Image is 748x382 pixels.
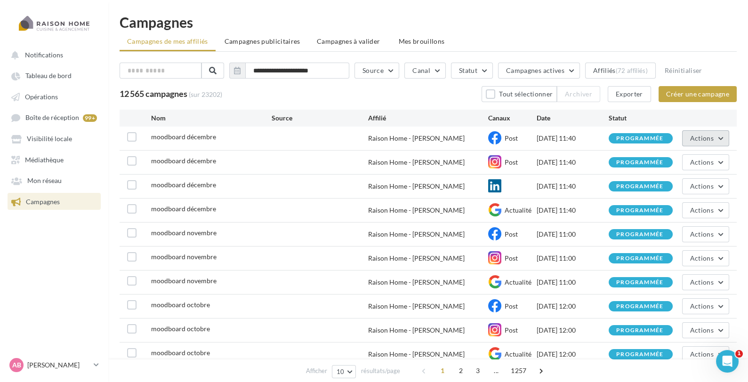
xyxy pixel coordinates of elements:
span: Campagnes [26,198,60,206]
span: 1 [735,350,743,358]
span: Actions [690,134,714,142]
div: Raison Home - [PERSON_NAME] [368,134,489,143]
span: Tableau de bord [25,72,72,80]
button: Actions [682,274,729,290]
button: Actions [682,154,729,170]
div: Nom [151,113,272,123]
h1: Campagnes [120,15,737,29]
span: moodboard novembre [151,253,217,261]
div: Raison Home - [PERSON_NAME] [368,278,489,287]
span: 10 [336,368,344,375]
span: Actions [690,230,714,238]
span: résultats/page [361,366,400,375]
a: AB [PERSON_NAME] [8,356,101,374]
span: (sur 23202) [189,90,222,98]
div: Source [272,113,368,123]
span: Actualité [505,350,531,358]
span: Post [505,326,518,334]
span: moodboard décembre [151,133,216,141]
button: Réinitialiser [661,65,706,76]
div: [DATE] 11:40 [537,134,609,143]
span: AB [12,360,21,370]
div: [DATE] 11:40 [537,158,609,167]
button: Actions [682,202,729,218]
div: Raison Home - [PERSON_NAME] [368,302,489,311]
span: Notifications [25,51,63,59]
span: moodboard octobre [151,325,210,333]
span: Actions [690,350,714,358]
span: 2 [453,363,468,378]
button: Campagnes actives [498,63,580,79]
span: Post [505,302,518,310]
div: Affilié [368,113,489,123]
a: Visibilité locale [6,130,103,147]
button: 10 [332,365,356,378]
div: [DATE] 11:40 [537,182,609,191]
div: [DATE] 11:00 [537,278,609,287]
button: Exporter [608,86,651,102]
span: moodboard octobre [151,301,210,309]
button: Actions [682,130,729,146]
span: moodboard novembre [151,229,217,237]
span: Opérations [25,93,58,101]
div: 99+ [83,114,97,122]
div: programmée [616,279,663,286]
span: ... [489,363,504,378]
span: Mes brouillons [398,37,444,45]
div: Raison Home - [PERSON_NAME] [368,182,489,191]
button: Actions [682,322,729,338]
div: [DATE] 12:00 [537,302,609,311]
div: [DATE] 12:00 [537,350,609,359]
button: Actions [682,298,729,314]
div: programmée [616,207,663,214]
button: Actions [682,250,729,266]
span: moodboard novembre [151,277,217,285]
iframe: Intercom live chat [716,350,739,373]
a: Mon réseau [6,172,103,189]
button: Actions [682,346,729,362]
span: Mon réseau [27,177,62,185]
span: Médiathèque [25,156,64,164]
span: Actions [690,278,714,286]
div: (72 affiliés) [616,67,648,74]
button: Tout sélectionner [482,86,557,102]
span: Boîte de réception [25,114,79,122]
span: Actualité [505,278,531,286]
span: Post [505,134,518,142]
span: Actions [690,254,714,262]
span: Actions [690,206,714,214]
button: Notifications [6,46,99,63]
button: Source [354,63,399,79]
span: Actions [690,158,714,166]
a: Tableau de bord [6,67,103,84]
div: Raison Home - [PERSON_NAME] [368,350,489,359]
div: [DATE] 11:00 [537,230,609,239]
span: Post [505,254,518,262]
button: Actions [682,178,729,194]
button: Actions [682,226,729,242]
button: Créer une campagne [659,86,737,102]
div: programmée [616,255,663,262]
div: programmée [616,183,663,190]
span: Campagnes actives [506,66,564,74]
span: Campagnes à valider [317,37,380,46]
a: Boîte de réception 99+ [6,109,103,126]
span: moodboard décembre [151,205,216,213]
span: Afficher [306,366,327,375]
div: Statut [609,113,681,123]
div: Raison Home - [PERSON_NAME] [368,254,489,263]
div: [DATE] 11:40 [537,206,609,215]
span: Actions [690,182,714,190]
span: moodboard octobre [151,349,210,357]
div: programmée [616,303,663,310]
span: moodboard décembre [151,181,216,189]
div: Raison Home - [PERSON_NAME] [368,230,489,239]
div: programmée [616,231,663,238]
div: programmée [616,159,663,166]
span: 12 565 campagnes [120,88,187,99]
div: programmée [616,327,663,334]
a: Campagnes [6,193,103,210]
button: Archiver [557,86,600,102]
span: Visibilité locale [27,135,72,143]
div: Date [537,113,609,123]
